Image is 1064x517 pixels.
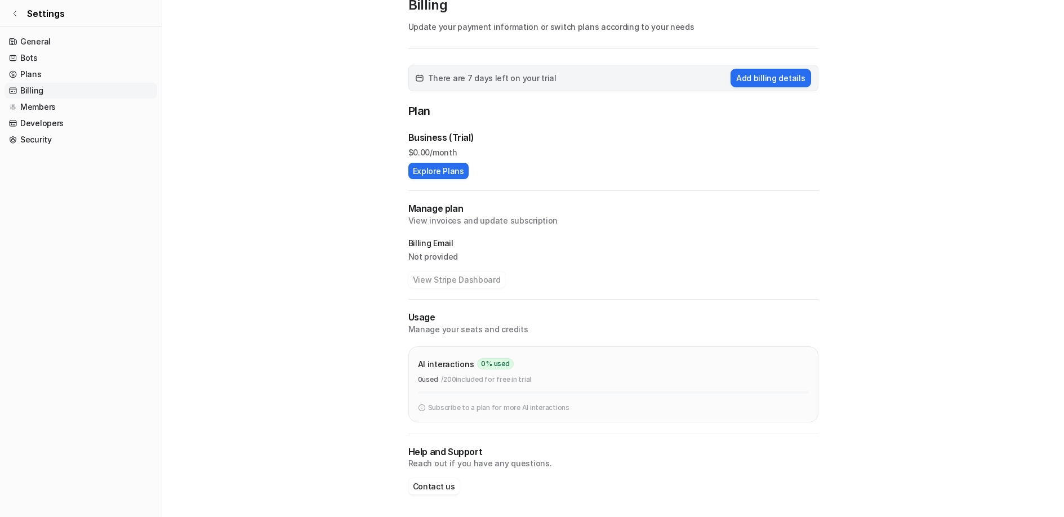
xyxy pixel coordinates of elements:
span: There are 7 days left on your trial [428,72,557,84]
a: Developers [5,115,157,131]
p: Manage your seats and credits [408,324,818,335]
p: Plan [408,102,818,122]
p: Usage [408,311,818,324]
p: Not provided [408,251,818,262]
p: / 200 included for free in trial [441,375,531,385]
a: Billing [5,83,157,99]
img: calender-icon.svg [416,74,424,82]
p: Billing Email [408,238,818,249]
span: 0 % used [477,358,513,369]
button: Add billing details [731,69,811,87]
a: General [5,34,157,50]
p: Business (Trial) [408,131,474,144]
a: Security [5,132,157,148]
button: Contact us [408,478,460,494]
a: Bots [5,50,157,66]
span: Settings [27,7,65,20]
p: 0 used [418,375,438,385]
button: Explore Plans [408,163,469,179]
p: Update your payment information or switch plans according to your needs [408,21,818,33]
p: Subscribe to a plan for more AI interactions [428,403,569,413]
p: AI interactions [418,358,474,370]
a: Members [5,99,157,115]
h2: Manage plan [408,202,818,215]
a: Plans [5,66,157,82]
button: View Stripe Dashboard [408,271,505,288]
p: View invoices and update subscription [408,215,818,226]
p: Reach out if you have any questions. [408,458,818,469]
p: $ 0.00/month [408,146,818,158]
p: Help and Support [408,445,818,458]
